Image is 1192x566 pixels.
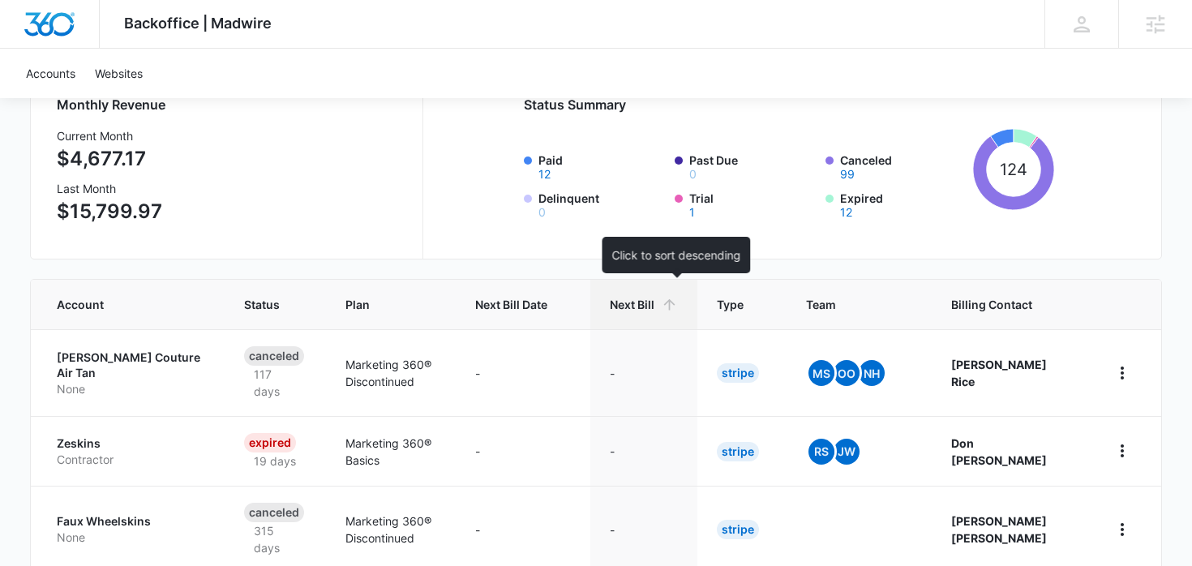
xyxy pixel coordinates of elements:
div: Canceled [244,503,304,522]
label: Delinquent [538,190,665,218]
p: None [57,381,205,397]
p: Marketing 360® Basics [345,435,436,469]
p: Marketing 360® Discontinued [345,512,436,547]
td: - [590,416,697,486]
div: Expired [244,433,296,452]
strong: Don [PERSON_NAME] [951,436,1047,467]
h2: Monthly Revenue [57,95,403,114]
a: Faux WheelskinsNone [57,513,205,545]
label: Canceled [840,152,967,180]
span: Team [806,296,889,313]
div: Stripe [717,442,759,461]
p: Contractor [57,452,205,468]
p: 117 days [244,366,307,400]
p: $15,799.97 [57,197,162,226]
label: Past Due [689,152,816,180]
tspan: 124 [1000,160,1027,179]
button: Canceled [840,169,855,180]
a: Websites [85,49,152,98]
p: 315 days [244,522,307,556]
button: home [1109,438,1135,464]
span: Backoffice | Madwire [124,15,272,32]
button: Paid [538,169,551,180]
label: Trial [689,190,816,218]
span: Type [717,296,744,313]
div: Stripe [717,363,759,383]
div: Stripe [717,520,759,539]
span: MS [808,360,834,386]
a: ZeskinsContractor [57,435,205,467]
p: Zeskins [57,435,205,452]
span: JW [834,439,860,465]
p: $4,677.17 [57,144,162,174]
p: None [57,530,205,546]
button: home [1109,517,1135,542]
p: Marketing 360® Discontinued [345,356,436,390]
label: Expired [840,190,967,218]
h3: Last Month [57,180,162,197]
td: - [456,416,590,486]
p: [PERSON_NAME] Couture Air Tan [57,349,205,381]
td: - [456,329,590,416]
td: - [590,329,697,416]
span: Billing Contact [951,296,1071,313]
span: Account [57,296,182,313]
button: home [1109,360,1135,386]
h3: Current Month [57,127,162,144]
label: Paid [538,152,665,180]
div: Click to sort descending [602,237,751,273]
strong: [PERSON_NAME] [PERSON_NAME] [951,514,1047,545]
span: Next Bill [610,296,654,313]
a: Accounts [16,49,85,98]
div: Canceled [244,346,304,366]
span: Status [244,296,283,313]
a: [PERSON_NAME] Couture Air TanNone [57,349,205,397]
p: 19 days [244,452,306,470]
button: Expired [840,207,852,218]
button: Trial [689,207,695,218]
span: Next Bill Date [475,296,547,313]
span: OO [834,360,860,386]
span: Plan [345,296,436,313]
span: NH [859,360,885,386]
p: Faux Wheelskins [57,513,205,530]
strong: [PERSON_NAME] Rice [951,358,1047,388]
span: RS [808,439,834,465]
h2: Status Summary [524,95,1054,114]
